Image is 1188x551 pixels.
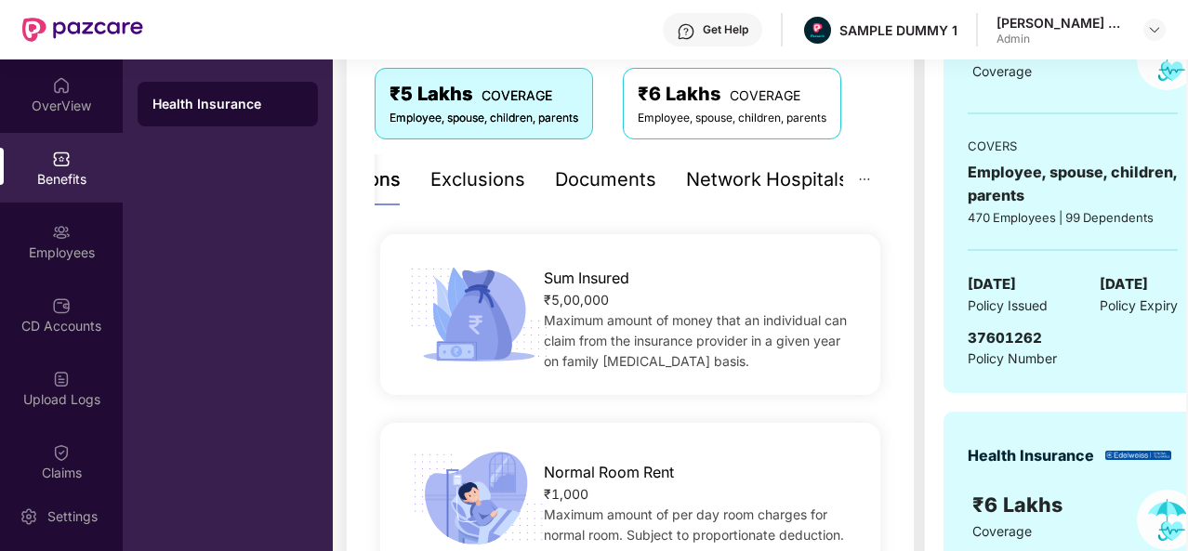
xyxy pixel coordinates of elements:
[52,223,71,242] img: svg+xml;base64,PHN2ZyBpZD0iRW1wbG95ZWVzIiB4bWxucz0iaHR0cDovL3d3dy53My5vcmcvMjAwMC9zdmciIHdpZHRoPS...
[52,76,71,95] img: svg+xml;base64,PHN2ZyBpZD0iSG9tZSIgeG1sbnM9Imh0dHA6Ly93d3cudzMub3JnLzIwMDAvc3ZnIiB3aWR0aD0iMjAiIG...
[804,17,831,44] img: Pazcare_Alternative_logo-01-01.png
[968,273,1016,295] span: [DATE]
[968,444,1094,467] div: Health Insurance
[997,32,1127,46] div: Admin
[20,507,38,526] img: svg+xml;base64,PHN2ZyBpZD0iU2V0dGluZy0yMHgyMCIgeG1sbnM9Imh0dHA6Ly93d3cudzMub3JnLzIwMDAvc3ZnIiB3aW...
[52,150,71,168] img: svg+xml;base64,PHN2ZyBpZD0iQmVuZWZpdHMiIHhtbG5zPSJodHRwOi8vd3d3LnczLm9yZy8yMDAwL3N2ZyIgd2lkdGg9Ij...
[52,370,71,388] img: svg+xml;base64,PHN2ZyBpZD0iVXBsb2FkX0xvZ3MiIGRhdGEtbmFtZT0iVXBsb2FkIExvZ3MiIHhtbG5zPSJodHRwOi8vd3...
[544,461,674,484] span: Normal Room Rent
[997,14,1127,32] div: [PERSON_NAME] K S
[544,312,847,369] span: Maximum amount of money that an individual can claim from the insurance provider in a given year ...
[389,110,578,127] div: Employee, spouse, children, parents
[638,110,826,127] div: Employee, spouse, children, parents
[968,350,1057,366] span: Policy Number
[403,446,554,551] img: icon
[544,506,844,543] span: Maximum amount of per day room charges for normal room. Subject to proportionate deduction.
[968,208,1178,227] div: 470 Employees | 99 Dependents
[968,161,1178,207] div: Employee, spouse, children, parents
[677,22,695,41] img: svg+xml;base64,PHN2ZyBpZD0iSGVscC0zMngzMiIgeG1sbnM9Imh0dHA6Ly93d3cudzMub3JnLzIwMDAvc3ZnIiB3aWR0aD...
[968,137,1178,155] div: COVERS
[1100,295,1178,316] span: Policy Expiry
[152,95,303,113] div: Health Insurance
[686,165,849,194] div: Network Hospitals
[703,22,748,37] div: Get Help
[555,165,656,194] div: Documents
[544,484,857,505] div: ₹1,000
[22,18,143,42] img: New Pazcare Logo
[972,63,1032,79] span: Coverage
[52,443,71,462] img: svg+xml;base64,PHN2ZyBpZD0iQ2xhaW0iIHhtbG5zPSJodHRwOi8vd3d3LnczLm9yZy8yMDAwL3N2ZyIgd2lkdGg9IjIwIi...
[730,87,800,103] span: COVERAGE
[638,80,826,109] div: ₹6 Lakhs
[839,21,957,39] div: SAMPLE DUMMY 1
[858,173,871,186] span: ellipsis
[1147,22,1162,37] img: svg+xml;base64,PHN2ZyBpZD0iRHJvcGRvd24tMzJ4MzIiIHhtbG5zPSJodHRwOi8vd3d3LnczLm9yZy8yMDAwL3N2ZyIgd2...
[972,492,1068,517] span: ₹6 Lakhs
[544,290,857,310] div: ₹5,00,000
[482,87,552,103] span: COVERAGE
[403,262,554,367] img: icon
[1100,273,1148,295] span: [DATE]
[1105,451,1171,461] img: insurerLogo
[968,295,1048,316] span: Policy Issued
[968,329,1042,347] span: 37601262
[843,154,886,205] button: ellipsis
[52,296,71,315] img: svg+xml;base64,PHN2ZyBpZD0iQ0RfQWNjb3VudHMiIGRhdGEtbmFtZT0iQ0QgQWNjb3VudHMiIHhtbG5zPSJodHRwOi8vd3...
[972,523,1032,539] span: Coverage
[42,507,103,526] div: Settings
[544,267,629,290] span: Sum Insured
[430,165,525,194] div: Exclusions
[389,80,578,109] div: ₹5 Lakhs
